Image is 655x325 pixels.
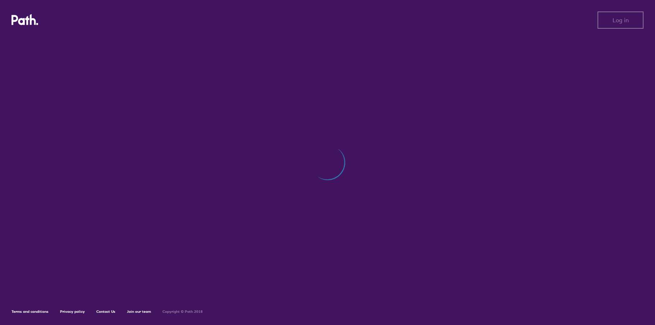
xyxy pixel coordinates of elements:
[162,310,203,314] h6: Copyright © Path 2018
[12,309,49,314] a: Terms and conditions
[127,309,151,314] a: Join our team
[60,309,85,314] a: Privacy policy
[597,11,643,29] button: Log in
[613,17,629,23] span: Log in
[96,309,115,314] a: Contact Us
